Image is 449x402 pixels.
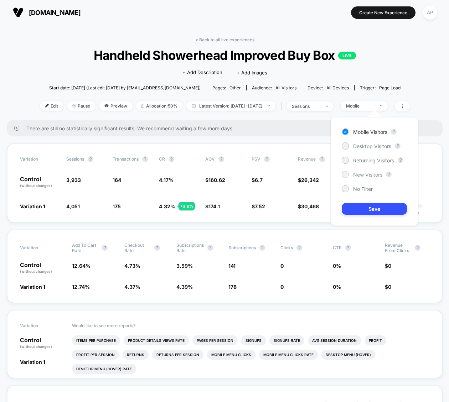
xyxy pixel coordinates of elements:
img: end [380,105,382,106]
span: 4.32 % [159,203,175,209]
button: ? [259,245,265,251]
div: Pages: [212,85,241,90]
span: 7.52 [255,203,265,209]
button: Save [342,203,407,215]
button: ? [386,172,392,177]
span: 0 % [333,284,341,290]
span: New Visitors [353,172,382,178]
img: calendar [192,104,196,108]
p: LIVE [338,52,356,59]
span: Edit [40,101,63,111]
span: 0 [280,263,284,269]
span: Revenue From Clicks [385,242,411,253]
span: $ [385,263,391,269]
span: 4.73 % [124,263,140,269]
p: Control [20,176,59,188]
li: Product Details Views Rate [124,335,189,345]
span: 26,342 [301,177,319,183]
button: ? [319,156,325,162]
span: 164 [113,177,121,183]
span: other [229,85,241,90]
span: 0 [280,284,284,290]
button: ? [88,156,93,162]
button: ? [415,245,420,251]
span: 12.74 % [72,284,90,290]
li: Mobile Menu Clicks Rate [259,350,318,360]
span: 178 [228,284,237,290]
span: Mobile Visitors [353,129,387,135]
span: 3,933 [66,177,81,183]
span: Handheld Showerhead Improved Buy Box [58,48,391,63]
img: edit [45,104,49,108]
span: + Add Description [182,69,222,76]
li: Returns Per Session [152,350,203,360]
li: Returns [123,350,149,360]
div: sessions [292,104,320,109]
button: ? [395,143,401,149]
li: Pages Per Session [192,335,238,345]
img: end [72,104,76,108]
p: Control [20,337,65,349]
span: Variation 1 [20,203,45,209]
li: Desktop Menu (hover) Rate [72,364,136,374]
span: Checkout Rate [124,242,151,253]
li: Avg Session Duration [308,335,361,345]
button: ? [296,245,302,251]
span: 4.17 % [159,177,174,183]
li: Profit Per Session [72,350,119,360]
button: ? [345,245,351,251]
span: $ [205,177,225,183]
span: Sessions [66,156,84,162]
button: ? [154,245,160,251]
span: Desktop Visitors [353,143,391,149]
span: Preview [99,101,133,111]
div: Trigger: [360,85,401,90]
span: Page Load [379,85,401,90]
button: ? [218,156,224,162]
span: Latest Version: [DATE] - [DATE] [186,101,275,111]
span: Clicks [280,245,293,250]
span: Variation [20,323,59,328]
span: $ [252,203,265,209]
li: Profit [365,335,386,345]
span: | [279,101,287,111]
p: Would like to see more reports? [72,323,430,328]
a: < Back to all live experiences [195,37,254,42]
div: Audience: [252,85,296,90]
span: $ [298,203,319,209]
span: 12.64 % [72,263,91,269]
button: ? [102,245,108,251]
li: Mobile Menu Clicks [207,350,256,360]
span: Variation [20,242,59,253]
span: PSV [252,156,260,162]
span: Add To Cart Rate [72,242,98,253]
span: (without changes) [20,269,52,273]
span: $ [298,177,319,183]
button: ? [169,156,174,162]
span: Device: [302,85,354,90]
li: Signups [241,335,266,345]
button: [DOMAIN_NAME] [11,7,83,18]
span: CTR [333,245,342,250]
span: 3.59 % [176,263,193,269]
span: AOV [205,156,215,162]
div: + 3.6 % [179,202,195,210]
span: Returning Visitors [353,157,394,163]
span: Subscriptions Rate [176,242,204,253]
span: 4.39 % [176,284,193,290]
span: Start date: [DATE] (Last edit [DATE] by [EMAIL_ADDRESS][DOMAIN_NAME]) [49,85,201,90]
button: ? [142,156,148,162]
span: There are still no statistically significant results. We recommend waiting a few more days [26,125,428,131]
li: Desktop Menu (hover) [321,350,375,360]
span: No Filter [353,186,373,192]
span: (without changes) [20,344,52,349]
img: Visually logo [13,7,24,18]
span: $ [205,203,220,209]
img: end [268,105,270,106]
span: 160.62 [208,177,225,183]
span: Variation 1 [20,359,45,365]
span: Variation 1 [20,284,45,290]
span: 175 [113,203,121,209]
span: [DOMAIN_NAME] [29,9,81,16]
span: 141 [228,263,236,269]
